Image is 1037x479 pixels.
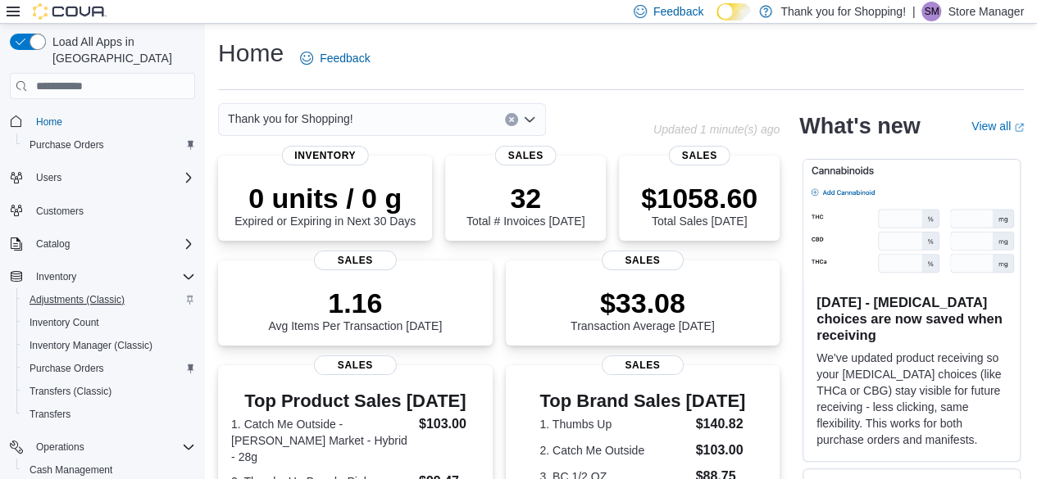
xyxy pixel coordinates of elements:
span: Purchase Orders [23,135,195,155]
span: Inventory Manager (Classic) [23,336,195,355]
p: $33.08 [571,287,715,319]
span: Home [36,115,62,129]
p: Thank you for Shopping! [780,2,906,21]
button: Transfers (Classic) [16,380,202,403]
p: We've updated product receiving so your [MEDICAL_DATA] choices (like THCa or CBG) stay visible fo... [816,350,1007,448]
a: Home [30,112,69,132]
span: Inventory [281,146,369,165]
span: Transfers (Classic) [30,385,111,398]
button: Inventory [3,265,202,288]
span: Users [30,168,195,188]
span: Load All Apps in [GEOGRAPHIC_DATA] [46,34,195,66]
button: Transfers [16,403,202,426]
dd: $103.00 [695,441,745,460]
div: Total # Invoices [DATE] [466,182,584,228]
p: Updated 1 minute(s) ago [653,123,780,136]
span: Adjustments (Classic) [23,290,195,310]
h3: Top Brand Sales [DATE] [539,391,745,411]
div: Avg Items Per Transaction [DATE] [268,287,442,332]
a: Purchase Orders [23,135,111,155]
span: Purchase Orders [30,138,104,151]
dt: 2. Catch Me Outside [539,442,689,459]
a: Purchase Orders [23,359,111,378]
a: Adjustments (Classic) [23,290,131,310]
a: Feedback [293,42,376,75]
span: Customers [30,201,195,221]
button: Catalog [3,233,202,255]
button: Users [3,166,202,189]
span: Dark Mode [716,20,717,21]
span: Adjustments (Classic) [30,293,125,306]
img: Cova [33,3,107,20]
button: Inventory Count [16,311,202,334]
span: Purchase Orders [23,359,195,378]
p: Store Manager [948,2,1024,21]
div: Expired or Expiring in Next 30 Days [234,182,416,228]
p: 0 units / 0 g [234,182,416,215]
button: Operations [3,436,202,459]
span: Inventory Count [23,313,195,332]
p: 32 [466,182,584,215]
span: Inventory Manager (Classic) [30,339,152,352]
span: Catalog [36,237,70,251]
button: Clear input [505,113,518,126]
span: Operations [30,437,195,457]
button: Customers [3,199,202,223]
h2: What's new [799,113,920,139]
button: Inventory [30,267,83,287]
button: Open list of options [523,113,536,126]
a: Transfers (Classic) [23,382,118,401]
span: Transfers [30,408,70,421]
h3: [DATE] - [MEDICAL_DATA] choices are now saved when receiving [816,294,1007,343]
span: Thank you for Shopping! [228,109,353,129]
a: Inventory Count [23,313,106,332]
a: Inventory Manager (Classic) [23,336,159,355]
a: Transfers [23,404,77,424]
button: Adjustments (Classic) [16,288,202,311]
span: Customers [36,205,84,218]
span: Sales [669,146,730,165]
h1: Home [218,37,284,70]
span: SM [924,2,939,21]
a: Customers [30,201,90,221]
span: Sales [495,146,557,165]
a: View allExternal link [971,120,1024,133]
span: Sales [602,251,684,270]
span: Inventory [30,267,195,287]
dt: 1. Catch Me Outside - [PERSON_NAME] Market - Hybrid - 28g [231,416,412,465]
button: Purchase Orders [16,133,202,156]
span: Sales [602,355,684,375]
span: Users [36,171,61,184]
input: Dark Mode [716,3,751,20]
span: Sales [314,355,396,375]
button: Operations [30,437,91,457]
span: Transfers [23,404,195,424]
button: Catalog [30,234,76,254]
div: Total Sales [DATE] [641,182,757,228]
button: Purchase Orders [16,357,202,380]
span: Operations [36,441,84,454]
span: Sales [314,251,396,270]
span: Feedback [320,50,370,66]
span: Feedback [653,3,703,20]
span: Inventory Count [30,316,99,329]
span: Cash Management [30,463,112,477]
button: Home [3,109,202,133]
span: Inventory [36,270,76,283]
h3: Top Product Sales [DATE] [231,391,480,411]
dd: $140.82 [695,414,745,434]
button: Users [30,168,68,188]
dt: 1. Thumbs Up [539,416,689,432]
dd: $103.00 [419,414,480,434]
span: Home [30,111,195,131]
div: Transaction Average [DATE] [571,287,715,332]
div: Store Manager [921,2,941,21]
p: | [912,2,916,21]
span: Transfers (Classic) [23,382,195,401]
span: Catalog [30,234,195,254]
span: Purchase Orders [30,362,104,375]
button: Inventory Manager (Classic) [16,334,202,357]
svg: External link [1014,123,1024,133]
p: $1058.60 [641,182,757,215]
p: 1.16 [268,287,442,319]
